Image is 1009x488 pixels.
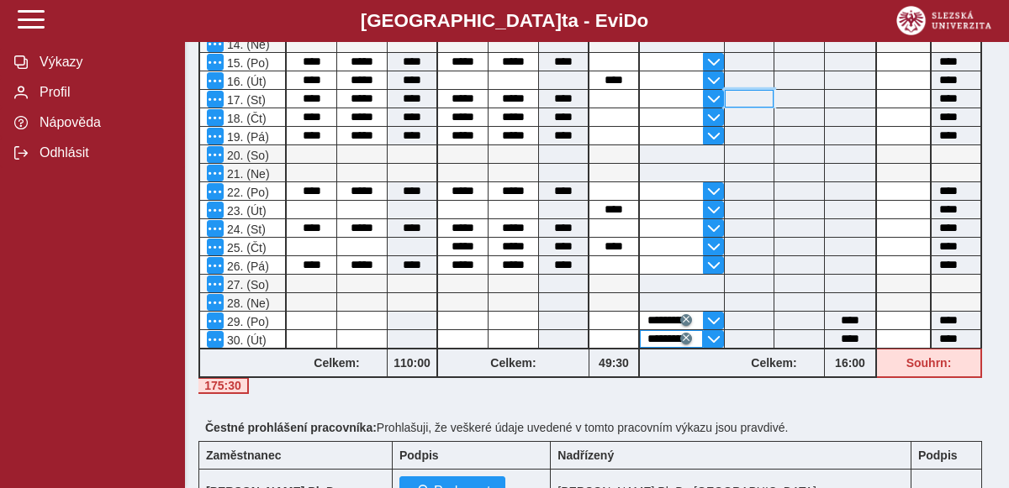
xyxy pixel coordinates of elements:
span: 19. (Pá) [224,130,269,144]
span: o [637,10,649,31]
button: Menu [207,91,224,108]
span: Profil [34,85,171,100]
span: 14. (Ne) [224,38,270,51]
button: Menu [207,202,224,218]
span: 15. (Po) [224,56,269,70]
span: 16. (Út) [224,75,267,88]
button: Menu [207,294,224,311]
b: Celkem: [724,356,824,370]
span: 24. (St) [224,223,266,236]
span: 22. (Po) [224,186,269,199]
b: Podpis [918,449,958,462]
span: 26. (Pá) [224,260,269,273]
span: 21. (Ne) [224,167,270,181]
span: 18. (Čt) [224,112,267,125]
button: Menu [207,128,224,144]
img: logo_web_su.png [896,6,991,35]
button: Menu [207,331,224,348]
button: Menu [207,109,224,126]
span: Výkazy [34,55,171,70]
b: Čestné prohlášení pracovníka: [205,421,377,434]
button: Menu [207,239,224,255]
span: 28. (Ne) [224,296,270,310]
b: 175:30 [198,379,247,392]
span: 17. (St) [224,93,266,107]
div: Fond pracovní doby (176 h) a součet hodin (175:30 h) se neshodují! [877,349,982,378]
span: D [623,10,637,31]
b: Souhrn: [906,356,952,370]
b: [GEOGRAPHIC_DATA] a - Evi [50,10,959,32]
span: 25. (Čt) [224,241,267,254]
span: 20. (So) [224,149,269,162]
button: Menu [207,220,224,237]
button: Menu [207,312,224,329]
button: Menu [207,54,224,71]
b: Podpis [399,449,439,462]
button: Menu [207,146,224,163]
b: Nadřízený [557,449,614,462]
button: Menu [207,183,224,200]
b: Celkem: [287,356,387,370]
span: Nápověda [34,115,171,130]
span: t [562,10,568,31]
span: Odhlásit [34,145,171,160]
div: Prohlašuji, že veškeré údaje uvedené v tomto pracovním výkazu jsou pravdivé. [198,414,996,441]
button: Menu [207,72,224,89]
span: 23. (Út) [224,204,267,218]
button: Menu [207,275,224,292]
b: Zaměstnanec [206,449,281,462]
div: Fond pracovní doby (176 h) a součet hodin (175:30 h) se neshodují! [198,378,249,394]
b: 16:00 [825,356,875,370]
b: Celkem: [438,356,589,370]
b: 49:30 [589,356,638,370]
span: 27. (So) [224,278,269,291]
b: 110:00 [388,356,436,370]
span: 30. (Út) [224,333,267,347]
button: Menu [207,257,224,274]
span: 29. (Po) [224,315,269,328]
button: Menu [207,165,224,181]
button: Menu [207,35,224,52]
